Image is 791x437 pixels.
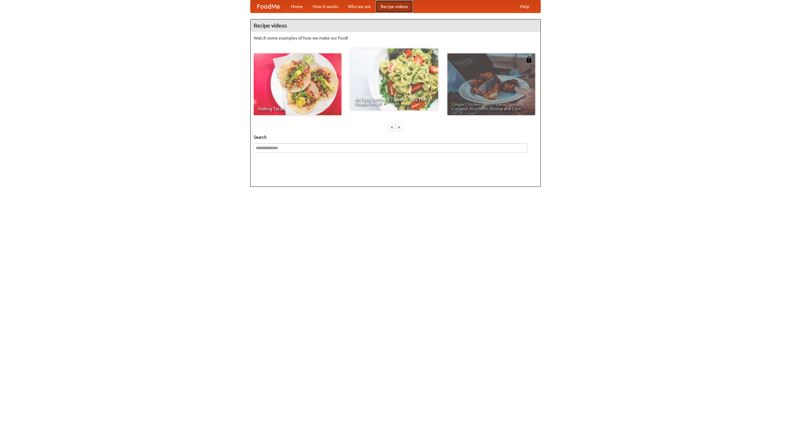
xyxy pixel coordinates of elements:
a: Home [286,0,308,13]
h4: Recipe videos [251,19,540,32]
div: » [396,123,402,131]
a: FoodMe [251,0,286,13]
a: Recipe videos [376,0,413,13]
h5: Search [254,134,537,140]
p: Watch some examples of how we make our food! [254,35,537,41]
a: Help [515,0,534,13]
span: Making Tacos [258,107,337,111]
span: An Easy, Summery Tomato Pasta That's Ready for Fall [355,97,434,106]
div: « [389,123,395,131]
a: How it works [308,0,343,13]
a: Making Tacos [254,53,341,115]
img: 483408.png [526,57,532,63]
a: Who we are [343,0,376,13]
a: An Easy, Summery Tomato Pasta That's Ready for Fall [350,48,438,110]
